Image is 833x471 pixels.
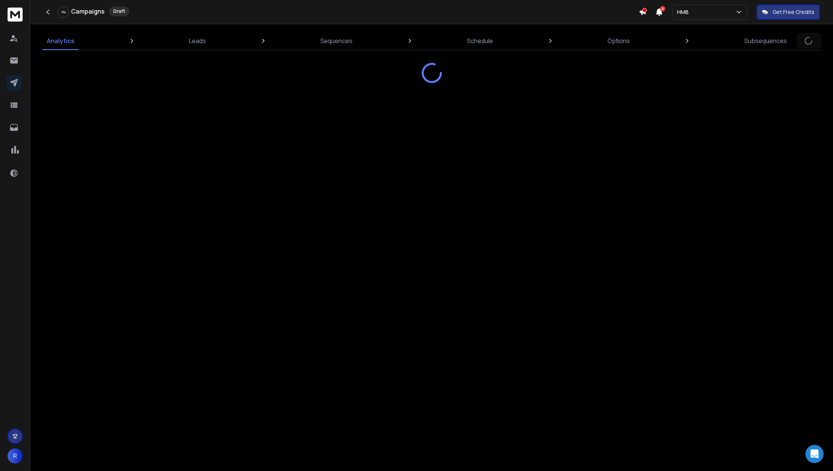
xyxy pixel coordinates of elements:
a: Sequences [316,32,357,50]
h1: Campaigns [71,7,105,16]
a: Leads [184,32,210,50]
a: Schedule [462,32,498,50]
div: Open Intercom Messenger [805,445,824,463]
a: Options [603,32,634,50]
span: 4 [660,6,665,11]
a: Subsequences [740,32,791,50]
p: Leads [189,36,206,45]
button: R [8,448,23,463]
p: Get Free Credits [773,8,814,16]
p: Options [607,36,630,45]
p: Sequences [320,36,352,45]
button: Get Free Credits [757,5,820,20]
p: Schedule [467,36,493,45]
a: Analytics [42,32,79,50]
div: Draft [109,6,129,16]
p: Analytics [47,36,74,45]
p: 0 % [62,10,66,14]
p: HMB [677,8,692,16]
p: Subsequences [744,36,787,45]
